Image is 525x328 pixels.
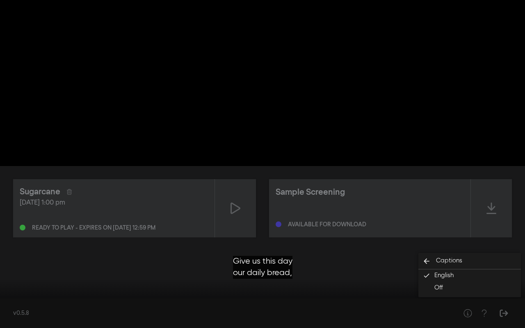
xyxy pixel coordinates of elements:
span: English [434,271,454,280]
button: English [418,269,521,282]
span: Captions [436,256,462,266]
button: Help [459,305,476,321]
button: Off [418,282,521,294]
i: arrow_back [418,257,435,265]
i: done [421,272,434,279]
div: v0.5.8 [13,309,443,318]
button: Back [418,253,521,269]
button: Sign Out [495,305,512,321]
span: Off [434,283,443,293]
button: Help [476,305,492,321]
